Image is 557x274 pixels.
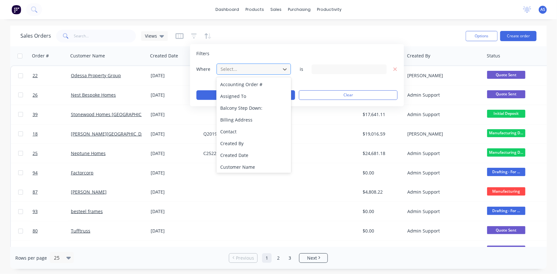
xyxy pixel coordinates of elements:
div: purchasing [285,5,314,14]
div: Order # [32,53,49,59]
a: besteel frames [71,208,103,214]
button: Apply [196,90,295,100]
a: Nest Bespoke Homes [71,92,116,98]
div: Admin Support [407,170,478,176]
div: Customer Name [70,53,105,59]
a: 22 [33,66,71,85]
span: is [295,66,308,72]
div: $17,641.11 [363,111,400,118]
div: [PERSON_NAME] [407,72,478,79]
span: Manufacturing D... [487,148,525,156]
img: Factory [11,5,21,14]
input: Search... [74,30,136,42]
a: Page 1 is your current page [262,253,272,263]
a: 93 [33,202,71,221]
span: Manufacturing [487,187,525,195]
div: [DATE] [151,228,198,234]
div: $0.00 [363,170,400,176]
a: Neptune Homes [71,150,106,156]
span: Initial Deposit [487,110,525,118]
span: Quote Sent [487,71,525,79]
div: products [242,5,267,14]
div: $0.00 [363,208,400,215]
div: [DATE] [151,189,198,195]
a: Page 3 [285,253,295,263]
div: Assigned To [216,90,291,102]
div: [DATE] [151,170,198,176]
div: $0.00 [363,228,400,234]
span: Rows per page [15,255,47,261]
div: [DATE] [151,92,198,98]
div: Admin Support [407,228,478,234]
button: Options [466,31,498,41]
a: Factorcorp [71,170,94,176]
span: Drafting - For ... [487,207,525,215]
button: Create order [500,31,537,41]
a: Stonewood Homes [GEOGRAPHIC_DATA] [71,111,156,117]
div: Created By [407,53,430,59]
span: Views [145,33,157,39]
a: 26 [33,85,71,105]
a: 80 [33,221,71,241]
span: Manufacturing D... [487,129,525,137]
div: [DATE] [151,72,198,79]
span: Next [307,255,317,261]
div: Created Date [150,53,178,59]
div: Admin Support [407,92,478,98]
a: Odessa Property Group [71,72,121,78]
a: Next page [299,255,327,261]
a: 39 [33,105,71,124]
h1: Sales Orders [20,33,51,39]
span: Quote Sent [487,90,525,98]
span: Drafting - For ... [487,168,525,176]
a: 81 [33,241,71,260]
span: 26 [33,92,38,98]
div: C2522/270.2 [203,150,274,157]
div: Created Date [216,149,291,161]
div: $24,681.18 [363,150,400,157]
span: Quote Sent [487,226,525,234]
a: 18 [33,124,71,144]
div: productivity [314,5,345,14]
div: $19,016.59 [363,131,400,137]
a: Page 2 [274,253,283,263]
ul: Pagination [226,253,330,263]
a: Previous page [229,255,257,261]
span: 87 [33,189,38,195]
div: Admin Support [407,208,478,215]
div: [PERSON_NAME] [407,131,478,137]
span: 25 [33,150,38,157]
div: Billing Address [216,114,291,126]
button: add [216,79,291,84]
span: 80 [33,228,38,234]
a: [PERSON_NAME][GEOGRAPHIC_DATA] Co [71,131,157,137]
a: 94 [33,163,71,182]
div: Admin Support [407,111,478,118]
span: AS [540,7,545,12]
a: Tufftruss [71,228,90,234]
span: Quote Sent [487,246,525,254]
span: 93 [33,208,38,215]
div: $4,808.22 [363,189,400,195]
div: [DATE] [151,150,198,157]
div: Admin Support [407,189,478,195]
span: 94 [33,170,38,176]
a: 87 [33,182,71,202]
span: Previous [236,255,254,261]
div: Q20196/315 [203,131,274,137]
div: Accounting Order # [216,78,291,90]
div: Created By [216,137,291,149]
div: [DATE] [151,131,198,137]
div: [DATE] [151,111,198,118]
a: 25 [33,144,71,163]
div: Contact [216,126,291,137]
a: [PERSON_NAME] [71,189,107,195]
span: Where [196,66,215,72]
span: Filters [196,50,209,57]
div: sales [267,5,285,14]
span: 22 [33,72,38,79]
span: 39 [33,111,38,118]
div: Status [487,53,500,59]
div: Balcony Step Down: [216,102,291,114]
div: Customer Name [216,161,291,173]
